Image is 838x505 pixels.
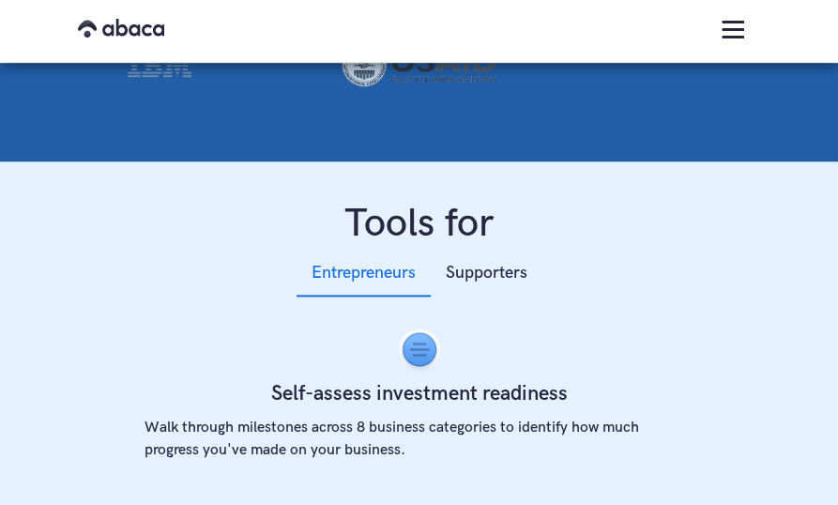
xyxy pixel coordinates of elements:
h4: Self-assess investment readiness [271,379,568,409]
div: Entrepreneurs [312,259,416,287]
h1: Tools for [126,199,712,250]
div: menu [705,2,761,55]
div: Supporters [446,259,527,287]
div: Walk through milestones across 8 business categories to identify how much progress you've made on... [145,417,693,492]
